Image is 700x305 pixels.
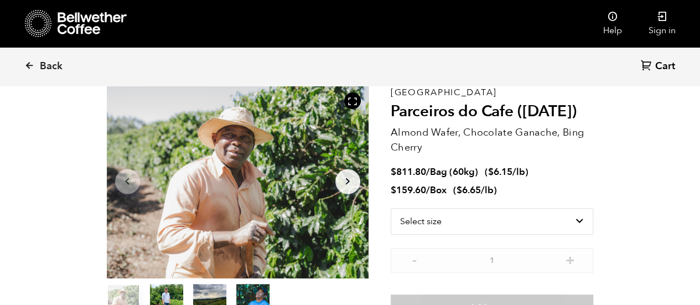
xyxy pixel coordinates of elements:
[40,60,63,73] span: Back
[430,166,478,178] span: Bag (60kg)
[485,166,528,178] span: ( )
[655,60,675,73] span: Cart
[457,184,481,197] bdi: 6.65
[391,125,594,155] p: Almond Wafer, Chocolate Ganache, Bing Cherry
[481,184,494,197] span: /lb
[426,166,430,178] span: /
[641,59,678,74] a: Cart
[512,166,525,178] span: /lb
[407,254,421,265] button: -
[391,184,396,197] span: $
[391,184,426,197] bdi: 159.60
[453,184,497,197] span: ( )
[391,166,426,178] bdi: 811.80
[488,166,512,178] bdi: 6.15
[430,184,447,197] span: Box
[457,184,462,197] span: $
[426,184,430,197] span: /
[488,166,494,178] span: $
[391,166,396,178] span: $
[391,102,594,121] h2: Parceiros do Cafe ([DATE])
[563,254,577,265] button: +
